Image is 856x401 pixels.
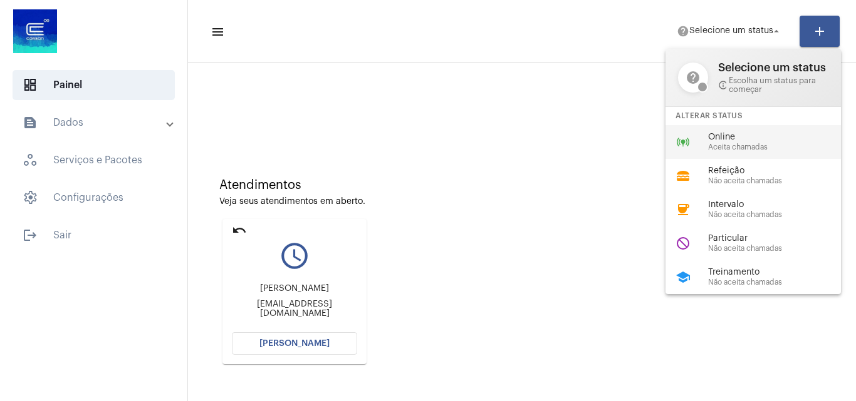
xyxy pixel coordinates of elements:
mat-icon: lunch_dining [676,168,691,183]
span: Escolha um status para começar [718,76,828,94]
div: Alterar Status [665,107,841,125]
span: Não aceita chamadas [708,245,851,253]
span: Online [708,133,851,142]
span: Treinamento [708,268,851,277]
span: Não aceita chamadas [708,278,851,287]
mat-icon: school [676,270,691,285]
span: Aceita chamadas [708,143,851,151]
mat-icon: do_not_disturb [676,236,691,251]
span: Não aceita chamadas [708,211,851,219]
span: Selecione um status [718,61,828,74]
span: Particular [708,234,851,243]
mat-icon: help [678,63,708,93]
span: Intervalo [708,200,851,210]
mat-icon: online_prediction [676,135,691,150]
mat-icon: info_outline [718,80,726,90]
span: Refeição [708,166,851,176]
mat-icon: coffee [676,202,691,217]
span: Não aceita chamadas [708,177,851,185]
